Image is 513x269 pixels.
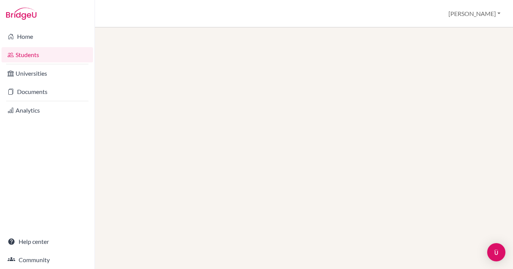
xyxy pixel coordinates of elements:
[2,47,93,62] a: Students
[2,66,93,81] a: Universities
[2,103,93,118] a: Analytics
[2,252,93,267] a: Community
[2,29,93,44] a: Home
[2,234,93,249] a: Help center
[487,243,505,261] div: Open Intercom Messenger
[2,84,93,99] a: Documents
[6,8,36,20] img: Bridge-U
[445,6,504,21] button: [PERSON_NAME]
